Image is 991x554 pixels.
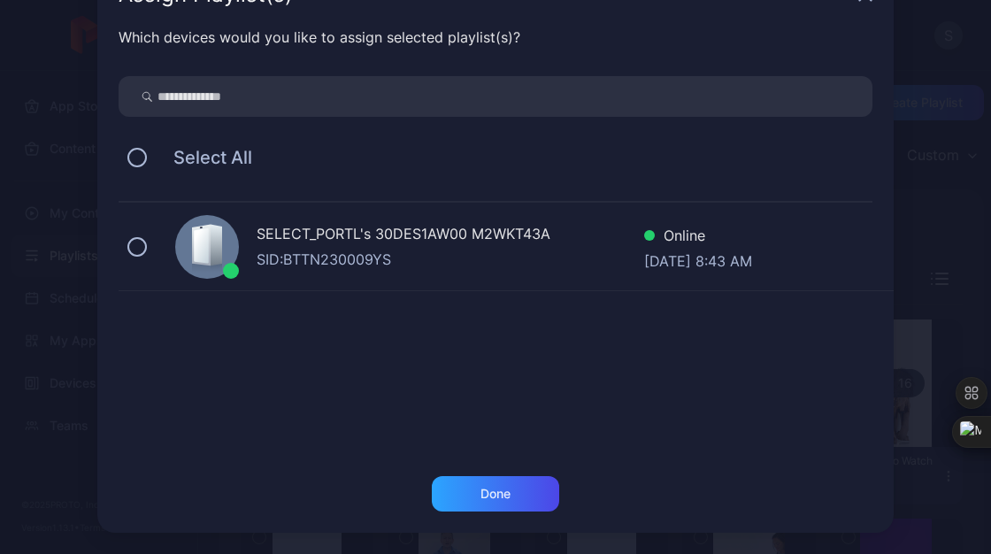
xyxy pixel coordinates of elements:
div: SELECT_PORTL's 30DES1AW00 M2WKT43A [257,223,644,249]
div: Which devices would you like to assign selected playlist(s)? [119,27,872,48]
div: [DATE] 8:43 AM [644,250,752,268]
div: Online [644,225,752,250]
div: SID: BTTN230009YS [257,249,644,270]
span: Select All [156,147,252,168]
button: Done [432,476,559,512]
div: Done [480,487,511,501]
